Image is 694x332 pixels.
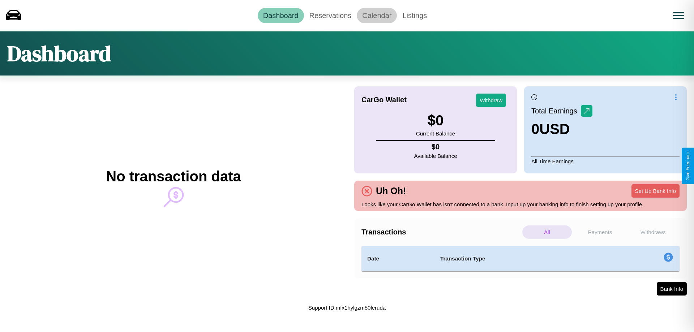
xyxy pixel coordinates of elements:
button: Open menu [668,5,689,26]
button: Set Up Bank Info [631,184,680,198]
p: Available Balance [414,151,457,161]
p: Withdraws [628,225,678,239]
h4: Uh Oh! [372,186,410,196]
h4: Transactions [361,228,520,236]
table: simple table [361,246,680,271]
a: Listings [397,8,432,23]
h3: $ 0 [416,112,455,129]
h2: No transaction data [106,168,241,185]
h4: $ 0 [414,143,457,151]
a: Calendar [357,8,397,23]
button: Withdraw [476,94,506,107]
h4: CarGo Wallet [361,96,407,104]
p: Looks like your CarGo Wallet has isn't connected to a bank. Input up your banking info to finish ... [361,199,680,209]
a: Dashboard [258,8,304,23]
p: Total Earnings [531,104,581,117]
a: Reservations [304,8,357,23]
div: Give Feedback [685,151,690,181]
h4: Transaction Type [440,254,604,263]
h3: 0 USD [531,121,592,137]
p: Payments [575,225,625,239]
h4: Date [367,254,429,263]
button: Bank Info [657,282,687,296]
p: All Time Earnings [531,156,680,166]
p: Current Balance [416,129,455,138]
p: Support ID: mfx1hylgzm50leruda [308,303,386,312]
h1: Dashboard [7,39,111,68]
p: All [522,225,572,239]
